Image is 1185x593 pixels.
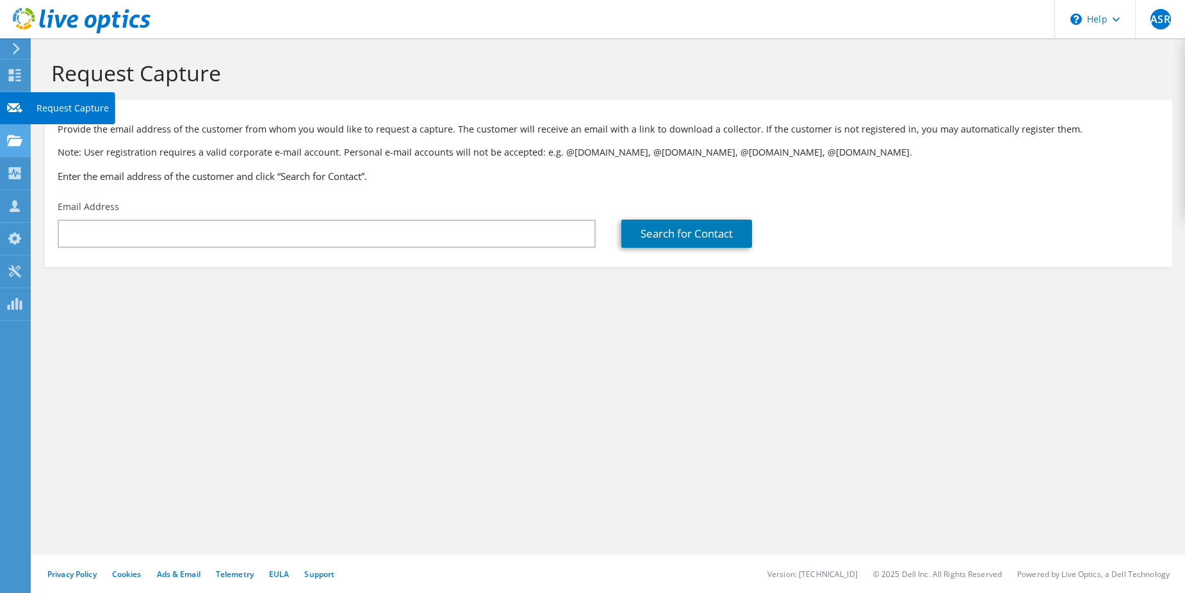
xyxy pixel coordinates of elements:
a: Telemetry [216,569,254,580]
p: Provide the email address of the customer from whom you would like to request a capture. The cust... [58,122,1159,136]
span: ASR [1150,9,1171,29]
li: Version: [TECHNICAL_ID] [767,569,858,580]
a: Ads & Email [157,569,200,580]
li: Powered by Live Optics, a Dell Technology [1017,569,1170,580]
p: Note: User registration requires a valid corporate e-mail account. Personal e-mail accounts will ... [58,145,1159,159]
h1: Request Capture [51,60,1159,86]
a: Cookies [112,569,142,580]
li: © 2025 Dell Inc. All Rights Reserved [873,569,1002,580]
svg: \n [1070,13,1082,25]
label: Email Address [58,200,119,213]
a: Search for Contact [621,220,752,248]
a: EULA [269,569,289,580]
div: Request Capture [30,92,115,124]
a: Support [304,569,334,580]
a: Privacy Policy [47,569,97,580]
h3: Enter the email address of the customer and click “Search for Contact”. [58,169,1159,183]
